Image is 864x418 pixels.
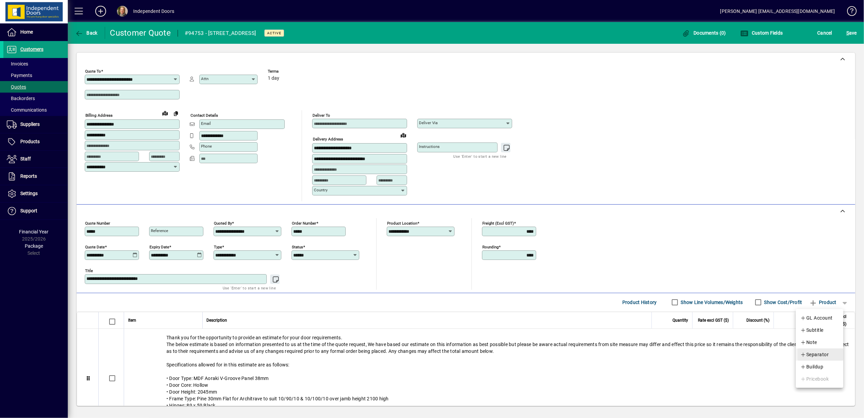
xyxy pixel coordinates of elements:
span: Buildup [800,363,823,371]
span: Note [800,338,817,346]
button: Buildup [796,361,843,373]
button: Subtitle [796,324,843,336]
span: Subtitle [800,326,824,334]
span: GL Account [800,314,833,322]
span: Pricebook [800,375,829,383]
span: Separator [800,350,829,359]
button: GL Account [796,312,843,324]
button: Pricebook [796,373,843,385]
button: Note [796,336,843,348]
button: Separator [796,348,843,361]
